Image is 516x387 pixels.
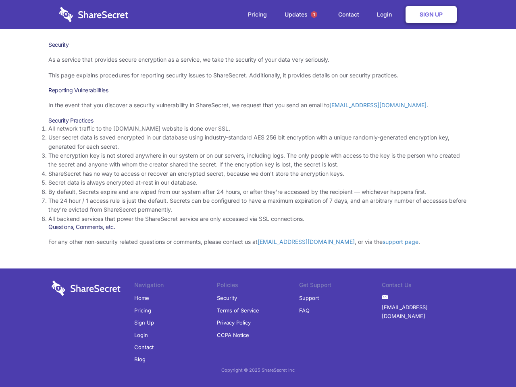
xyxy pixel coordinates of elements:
[48,187,468,196] li: By default, Secrets expire and are wiped from our system after 24 hours, or after they’re accesse...
[48,169,468,178] li: ShareSecret has no way to access or recover an encrypted secret, because we don’t store the encry...
[330,2,367,27] a: Contact
[48,214,468,223] li: All backend services that power the ShareSecret service are only accessed via SSL connections.
[217,304,259,316] a: Terms of Service
[383,238,418,245] a: support page
[217,316,251,329] a: Privacy Policy
[134,329,148,341] a: Login
[48,237,468,246] p: For any other non-security related questions or comments, please contact us at , or via the .
[217,329,249,341] a: CCPA Notice
[48,223,468,231] h3: Questions, Comments, etc.
[299,292,319,304] a: Support
[329,102,427,108] a: [EMAIL_ADDRESS][DOMAIN_NAME]
[134,281,217,292] li: Navigation
[382,281,464,292] li: Contact Us
[382,301,464,322] a: [EMAIL_ADDRESS][DOMAIN_NAME]
[134,292,149,304] a: Home
[240,2,275,27] a: Pricing
[406,6,457,23] a: Sign Up
[134,341,154,353] a: Contact
[48,133,468,151] li: User secret data is saved encrypted in our database using industry-standard AES 256 bit encryptio...
[311,11,317,18] span: 1
[48,151,468,169] li: The encryption key is not stored anywhere in our system or on our servers, including logs. The on...
[134,304,151,316] a: Pricing
[59,7,128,22] img: logo-wordmark-white-trans-d4663122ce5f474addd5e946df7df03e33cb6a1c49d2221995e7729f52c070b2.svg
[48,196,468,214] li: The 24 hour / 1 access rule is just the default. Secrets can be configured to have a maximum expi...
[48,178,468,187] li: Secret data is always encrypted at-rest in our database.
[48,55,468,64] p: As a service that provides secure encryption as a service, we take the security of your data very...
[134,316,154,329] a: Sign Up
[48,117,468,124] h3: Security Practices
[52,281,121,296] img: logo-wordmark-white-trans-d4663122ce5f474addd5e946df7df03e33cb6a1c49d2221995e7729f52c070b2.svg
[48,71,468,80] p: This page explains procedures for reporting security issues to ShareSecret. Additionally, it prov...
[48,101,468,110] p: In the event that you discover a security vulnerability in ShareSecret, we request that you send ...
[299,281,382,292] li: Get Support
[48,124,468,133] li: All network traffic to the [DOMAIN_NAME] website is done over SSL.
[48,41,468,48] h1: Security
[134,353,146,365] a: Blog
[217,292,237,304] a: Security
[258,238,355,245] a: [EMAIL_ADDRESS][DOMAIN_NAME]
[299,304,310,316] a: FAQ
[48,87,468,94] h3: Reporting Vulnerabilities
[217,281,300,292] li: Policies
[369,2,404,27] a: Login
